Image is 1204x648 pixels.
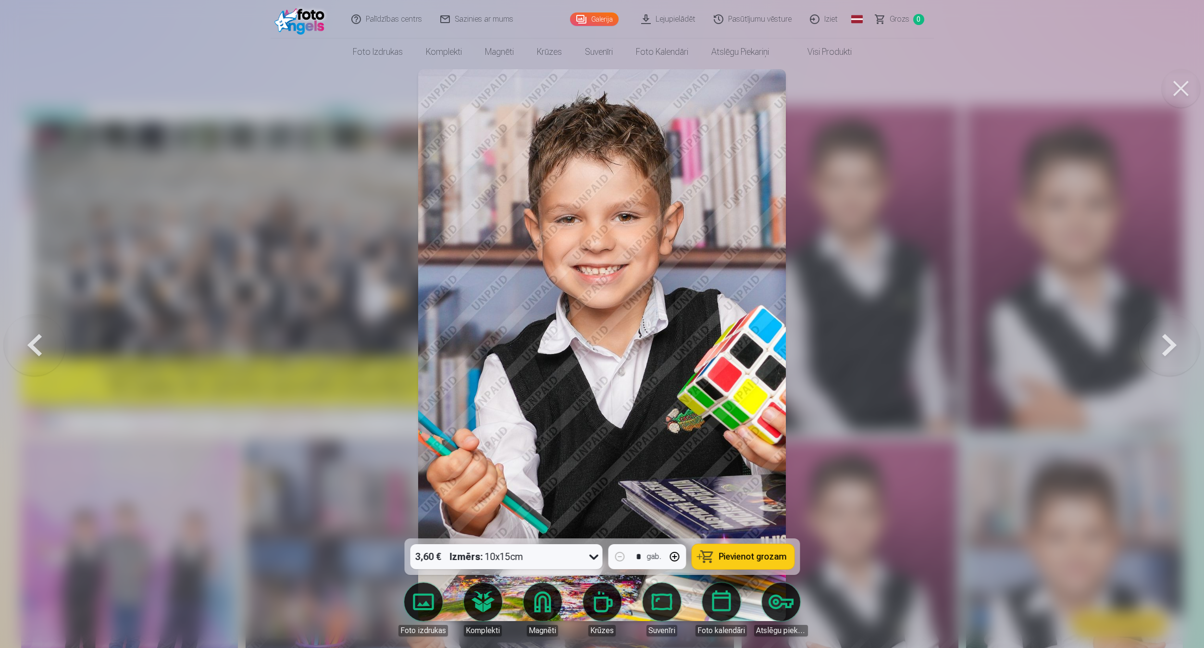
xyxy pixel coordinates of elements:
[588,625,616,636] div: Krūzes
[414,38,473,65] a: Komplekti
[754,625,808,636] div: Atslēgu piekariņi
[410,544,446,569] div: 3,60 €
[890,13,909,25] span: Grozs
[575,583,629,636] a: Krūzes
[695,583,748,636] a: Foto kalendāri
[624,38,700,65] a: Foto kalendāri
[754,583,808,636] a: Atslēgu piekariņi
[525,38,573,65] a: Krūzes
[646,625,677,636] div: Suvenīri
[692,544,794,569] button: Pievienot grozam
[397,583,450,636] a: Foto izdrukas
[781,38,863,65] a: Visi produkti
[646,551,661,562] div: gab.
[719,552,786,561] span: Pievienot grozam
[573,38,624,65] a: Suvenīri
[700,38,781,65] a: Atslēgu piekariņi
[398,625,448,636] div: Foto izdrukas
[341,38,414,65] a: Foto izdrukas
[449,550,483,563] strong: Izmērs :
[274,4,330,35] img: /fa1
[635,583,689,636] a: Suvenīri
[449,544,523,569] div: 10x15cm
[464,625,502,636] div: Komplekti
[527,625,558,636] div: Magnēti
[516,583,570,636] a: Magnēti
[570,12,619,26] a: Galerija
[473,38,525,65] a: Magnēti
[456,583,510,636] a: Komplekti
[695,625,747,636] div: Foto kalendāri
[913,14,924,25] span: 0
